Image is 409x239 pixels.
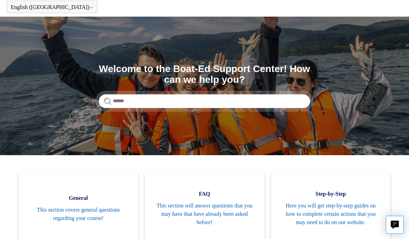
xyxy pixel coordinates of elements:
[281,190,380,198] span: Step-by-Step
[155,190,254,198] span: FAQ
[11,4,94,10] button: English ([GEOGRAPHIC_DATA])
[99,94,310,108] input: Search
[155,202,254,227] span: This section will answer questions that you may have that have already been asked before!
[29,206,128,222] span: This section covers general questions regarding your course!
[99,64,310,85] h1: Welcome to the Boat-Ed Support Center! How can we help you?
[386,216,404,234] button: Live chat
[29,194,128,202] span: General
[281,202,380,227] span: Here you will get step-by-step guides on how to complete certain actions that you may need to do ...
